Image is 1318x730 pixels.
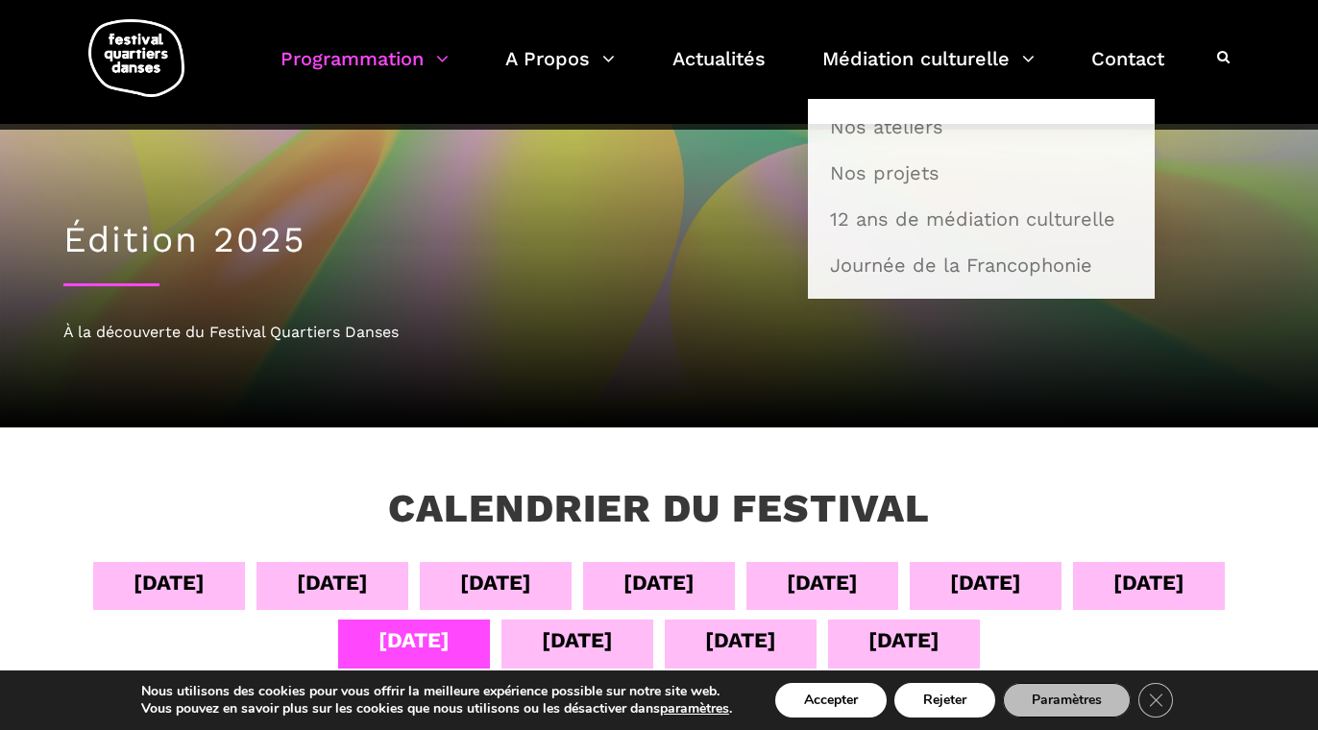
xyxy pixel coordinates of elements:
[1091,42,1164,99] a: Contact
[1138,683,1173,718] button: Close GDPR Cookie Banner
[672,42,766,99] a: Actualités
[818,110,1144,155] a: Nos ateliers
[818,105,1144,149] a: Nos ateliers
[660,700,729,718] button: paramètres
[134,566,205,599] div: [DATE]
[297,566,368,599] div: [DATE]
[388,485,930,533] h3: Calendrier du festival
[281,42,449,99] a: Programmation
[1113,566,1184,599] div: [DATE]
[894,683,995,718] button: Rejeter
[460,566,531,599] div: [DATE]
[818,243,1144,287] a: Journée de la Francophonie
[542,623,613,657] div: [DATE]
[775,683,887,718] button: Accepter
[505,42,615,99] a: A Propos
[63,219,1255,261] h1: Édition 2025
[818,197,1144,241] a: 12 ans de médiation culturelle
[822,42,1035,99] a: Médiation culturelle
[141,683,732,700] p: Nous utilisons des cookies pour vous offrir la meilleure expérience possible sur notre site web.
[88,19,184,97] img: logo-fqd-med
[378,623,450,657] div: [DATE]
[623,566,695,599] div: [DATE]
[868,623,940,657] div: [DATE]
[1003,683,1131,718] button: Paramètres
[63,320,1255,345] div: À la découverte du Festival Quartiers Danses
[141,700,732,718] p: Vous pouvez en savoir plus sur les cookies que nous utilisons ou les désactiver dans .
[787,566,858,599] div: [DATE]
[950,566,1021,599] div: [DATE]
[705,623,776,657] div: [DATE]
[818,151,1144,195] a: Nos projets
